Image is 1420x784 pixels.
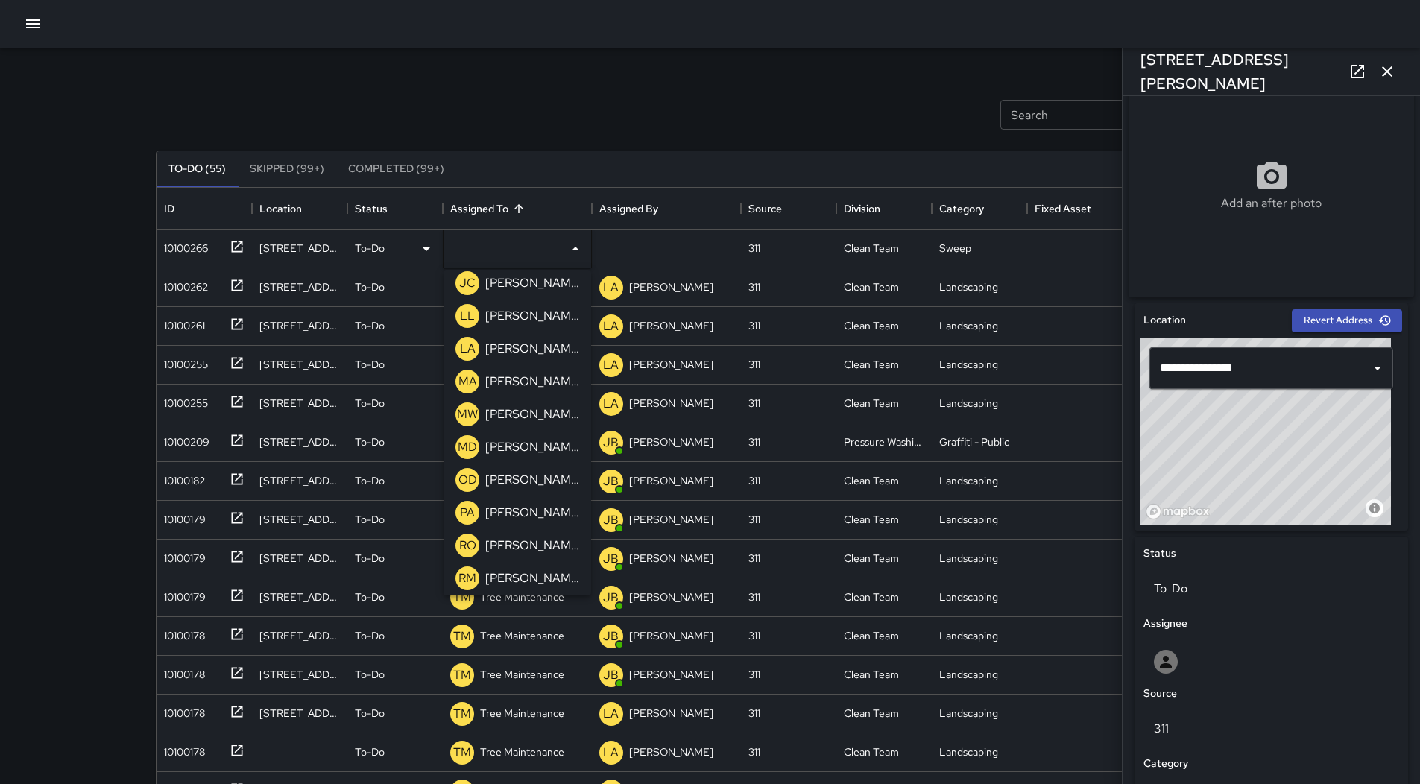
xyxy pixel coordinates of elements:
div: 311 [748,279,760,294]
div: 10100178 [158,700,205,721]
div: Sweep [939,241,971,256]
div: 501 Van Ness Avenue [259,628,340,643]
p: TM [453,627,471,645]
div: Category [939,188,984,230]
p: [PERSON_NAME] [629,434,713,449]
div: 38 Rose Street [259,357,340,372]
div: Clean Team [844,745,899,759]
p: LA [603,395,619,413]
div: Landscaping [939,473,998,488]
p: Tree Maintenance [480,745,564,759]
div: 10100261 [158,312,205,333]
div: 311 [748,551,760,566]
button: Skipped (99+) [238,151,336,187]
div: Clean Team [844,318,899,333]
p: [PERSON_NAME] [485,340,579,358]
p: [PERSON_NAME] [629,628,713,643]
div: 10100179 [158,584,206,604]
div: Clean Team [844,512,899,527]
div: 311 [748,667,760,682]
p: MD [458,438,477,456]
div: 10100179 [158,506,206,527]
div: Clean Team [844,279,899,294]
p: [PERSON_NAME] [629,512,713,527]
div: Graffiti - Public [939,434,1009,449]
p: Tree Maintenance [480,667,564,682]
div: 10100255 [158,390,208,411]
div: 311 [748,473,760,488]
p: MW [457,405,478,423]
div: Landscaping [939,706,998,721]
p: LA [603,705,619,723]
p: [PERSON_NAME] [629,473,713,488]
div: 10100179 [158,545,206,566]
p: To-Do [355,279,385,294]
p: JB [603,472,619,490]
div: 18 10th Street [259,279,340,294]
div: 311 [748,357,760,372]
p: To-Do [355,318,385,333]
p: [PERSON_NAME] [485,438,579,456]
div: 311 [748,512,760,527]
div: Clean Team [844,241,899,256]
div: Pressure Washing [844,434,924,449]
div: 311 [748,396,760,411]
div: 10100262 [158,274,208,294]
p: Tree Maintenance [480,589,564,604]
div: 612 McAllister Street [259,667,340,682]
div: Landscaping [939,279,998,294]
div: 311 [748,434,760,449]
p: [PERSON_NAME] [485,373,579,391]
p: OD [458,471,477,489]
div: 311 [748,241,760,256]
div: Landscaping [939,628,998,643]
div: 1670 Market Street [259,396,340,411]
p: JB [603,589,619,607]
p: [PERSON_NAME] [629,745,713,759]
div: Landscaping [939,396,998,411]
div: 20 12th Street [259,473,340,488]
p: To-Do [355,512,385,527]
div: 134 Gough Street [259,241,340,256]
p: To-Do [355,667,385,682]
div: Division [836,188,932,230]
div: Source [748,188,782,230]
div: Assigned By [592,188,741,230]
p: LA [603,279,619,297]
div: Assigned To [450,188,508,230]
div: 311 [748,706,760,721]
div: Clean Team [844,667,899,682]
div: 10100178 [158,622,205,643]
div: 66 Grove Street [259,434,340,449]
div: Status [347,188,443,230]
div: 10100178 [158,739,205,759]
div: Landscaping [939,745,998,759]
div: Landscaping [939,589,998,604]
div: 270 Ivy Street [259,706,340,721]
p: PA [460,504,475,522]
p: To-Do [355,434,385,449]
p: TM [453,589,471,607]
p: [PERSON_NAME] [629,551,713,566]
p: LA [603,317,619,335]
p: [PERSON_NAME] [629,396,713,411]
button: Close [565,238,586,259]
div: Landscaping [939,551,998,566]
p: [PERSON_NAME] [629,318,713,333]
div: 10100209 [158,429,209,449]
p: LL [460,307,475,325]
div: Status [355,188,388,230]
p: TM [453,666,471,684]
div: Fixed Asset [1035,188,1091,230]
div: Fixed Asset [1027,188,1123,230]
div: 311 [748,628,760,643]
p: To-Do [355,396,385,411]
p: [PERSON_NAME] [629,667,713,682]
p: LA [603,744,619,762]
div: Location [252,188,347,230]
div: Landscaping [939,667,998,682]
p: TM [453,744,471,762]
p: To-Do [355,745,385,759]
div: 311 [748,745,760,759]
button: Sort [508,198,529,219]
